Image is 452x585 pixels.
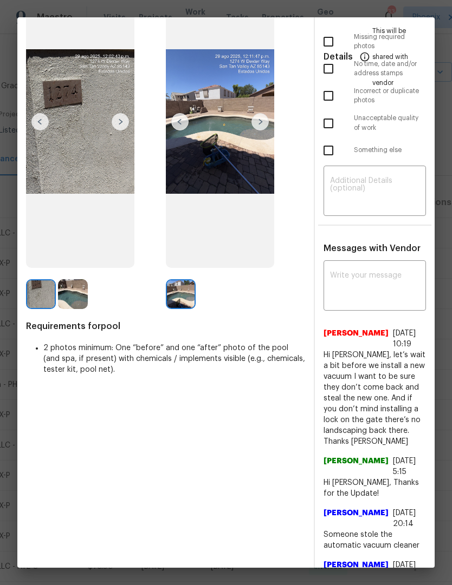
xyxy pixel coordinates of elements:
[324,477,426,499] span: Hi [PERSON_NAME], Thanks for the Update!
[112,113,129,130] img: right-chevron-button-url
[26,321,305,332] span: Requirements for pool
[324,456,389,477] span: [PERSON_NAME]
[393,509,416,528] span: [DATE] 20:14
[324,508,389,529] span: [PERSON_NAME]
[393,457,416,476] span: [DATE] 5:15
[354,114,426,132] span: Unacceptable quality of work
[315,137,435,164] div: Something else
[43,343,305,375] li: 2 photos minimum: One “before” and one “after” photo of the pool (and spa, if present) with chemi...
[354,146,426,155] span: Something else
[324,560,389,581] span: [PERSON_NAME]
[324,328,389,350] span: [PERSON_NAME]
[372,17,426,95] span: This will be shared with vendor
[315,82,435,109] div: Incorrect or duplicate photos
[393,330,416,348] span: [DATE] 10:19
[31,113,49,130] img: left-chevron-button-url
[324,244,421,253] span: Messages with Vendor
[251,113,269,130] img: right-chevron-button-url
[171,113,189,130] img: left-chevron-button-url
[354,87,426,105] span: Incorrect or duplicate photos
[393,561,416,580] span: [DATE] 23:26
[324,350,426,447] span: Hi [PERSON_NAME], let’s wait a bit before we install a new vacuum I want to be sure they don’t co...
[324,529,426,551] span: Someone stole the automatic vacuum cleaner
[324,43,353,69] span: Details
[315,109,435,136] div: Unacceptable quality of work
